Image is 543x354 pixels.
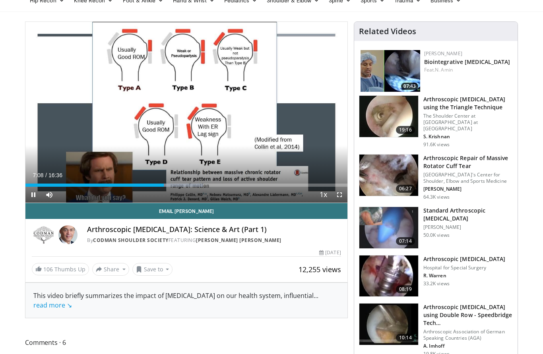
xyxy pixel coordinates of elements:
a: 06:27 Arthroscopic Repair of Massive Rotator Cuff Tear [GEOGRAPHIC_DATA]'s Center for Shoulder, E... [359,154,513,200]
a: 19:16 Arthroscopic [MEDICAL_DATA] using the Triangle Technique The Shoulder Center at [GEOGRAPHIC... [359,95,513,148]
a: [PERSON_NAME] [PERSON_NAME] [196,237,281,244]
button: Playback Rate [316,187,332,203]
h3: Arthroscopic [MEDICAL_DATA] using Double Row - Speedbridge Tech… [423,303,513,327]
div: [DATE] [319,249,341,256]
a: Codman Shoulder Society [93,237,169,244]
span: 10:14 [396,334,415,342]
div: By FEATURING [87,237,341,244]
a: 07:43 [361,50,420,92]
span: 106 [43,265,53,273]
img: Codman Shoulder Society [32,225,55,244]
button: Save to [132,263,173,276]
p: 33.2K views [423,280,450,287]
p: 91.6K views [423,141,450,148]
img: 281021_0002_1.png.150x105_q85_crop-smart_upscale.jpg [359,155,418,196]
p: 64.3K views [423,194,450,200]
img: 10051_3.png.150x105_q85_crop-smart_upscale.jpg [359,255,418,297]
span: ... [33,291,318,310]
a: N. Amin [435,66,453,73]
p: [PERSON_NAME] [423,186,513,192]
a: 106 Thumbs Up [32,263,89,275]
h3: Standard Arthroscopic [MEDICAL_DATA] [423,207,513,222]
p: [PERSON_NAME] [423,224,513,230]
a: 07:14 Standard Arthroscopic [MEDICAL_DATA] [PERSON_NAME] 50.0K views [359,207,513,249]
span: 19:16 [396,126,415,134]
span: 7:08 [33,172,43,178]
a: [PERSON_NAME] [424,50,462,57]
button: Mute [41,187,57,203]
p: [GEOGRAPHIC_DATA]'s Center for Shoulder, Elbow and Sports Medicine [423,172,513,184]
div: This video briefly summarizes the impact of [MEDICAL_DATA] on our health system, influential [33,291,339,310]
img: 38854_0000_3.png.150x105_q85_crop-smart_upscale.jpg [359,207,418,248]
p: The Shoulder Center at [GEOGRAPHIC_DATA] at [GEOGRAPHIC_DATA] [423,113,513,132]
span: 07:14 [396,237,415,245]
a: Biointegrative [MEDICAL_DATA] [424,58,510,66]
span: 06:27 [396,185,415,193]
p: 50.0K views [423,232,450,238]
p: R. Warren [423,273,506,279]
video-js: Video Player [25,22,347,203]
h3: Arthroscopic Repair of Massive Rotator Cuff Tear [423,154,513,170]
h4: Arthroscopic [MEDICAL_DATA]: Science & Art (Part 1) [87,225,341,234]
p: Hospital for Special Surgery [423,265,506,271]
button: Share [92,263,129,276]
img: 3fbd5ba4-9555-46dd-8132-c1644086e4f5.150x105_q85_crop-smart_upscale.jpg [361,50,420,92]
span: 12,255 views [299,265,341,274]
img: 289923_0003_1.png.150x105_q85_crop-smart_upscale.jpg [359,304,418,345]
span: 08:19 [396,285,415,293]
div: Feat. [424,66,511,74]
a: Email [PERSON_NAME] [25,203,347,219]
p: A. Imhoff [423,343,513,349]
span: / [45,172,47,178]
p: S. Krishnan [423,133,513,140]
button: Pause [25,187,41,203]
h3: Arthroscopic [MEDICAL_DATA] [423,255,506,263]
button: Fullscreen [332,187,347,203]
a: 08:19 Arthroscopic [MEDICAL_DATA] Hospital for Special Surgery R. Warren 33.2K views [359,255,513,297]
p: Arthroscopic Association of German Speaking Countries (AGA) [423,329,513,341]
h4: Related Videos [359,27,416,36]
a: read more ↘ [33,301,72,310]
img: krish_3.png.150x105_q85_crop-smart_upscale.jpg [359,96,418,137]
span: 07:43 [401,83,418,90]
span: Comments 6 [25,337,348,348]
div: Progress Bar [25,184,347,187]
h3: Arthroscopic [MEDICAL_DATA] using the Triangle Technique [423,95,513,111]
img: Avatar [58,225,78,244]
span: 16:36 [48,172,62,178]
